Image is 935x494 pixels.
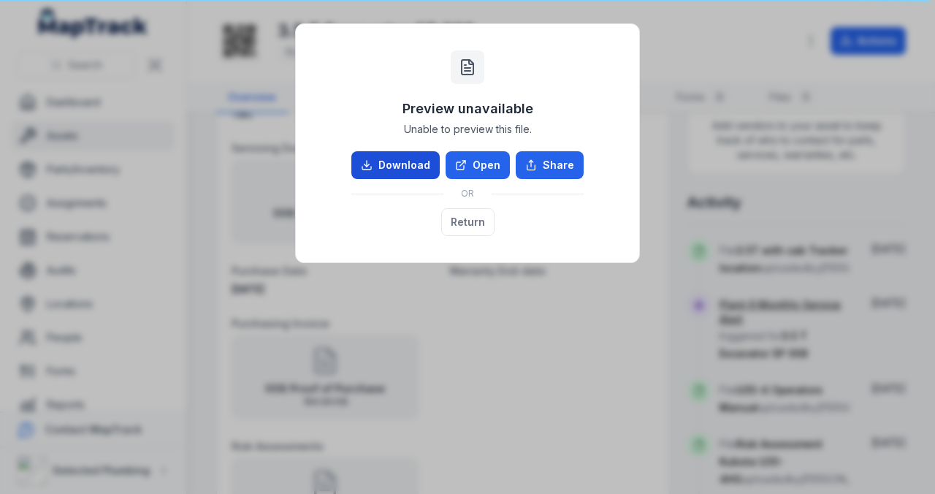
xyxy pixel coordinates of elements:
a: Open [446,151,510,179]
span: Unable to preview this file. [404,122,532,137]
button: Share [516,151,584,179]
button: Return [441,208,495,236]
h3: Preview unavailable [402,99,533,119]
a: Download [351,151,440,179]
div: OR [351,179,584,208]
